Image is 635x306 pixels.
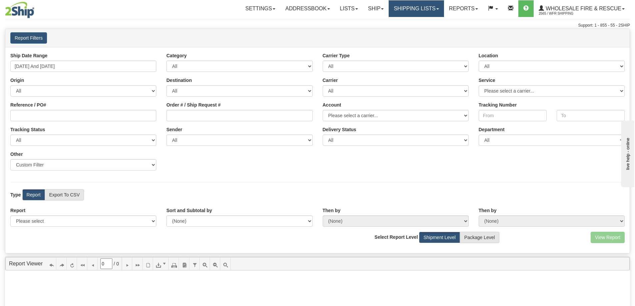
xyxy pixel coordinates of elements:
label: Shipment Level [419,232,460,243]
label: Select Report Level [375,234,418,240]
button: Report Filters [10,32,47,44]
label: Sender [166,126,182,133]
iframe: chat widget [620,119,634,187]
a: Settings [240,0,280,17]
label: Carrier Type [323,52,350,59]
label: Destination [166,77,192,84]
label: Reference / PO# [10,102,46,108]
label: Origin [10,77,24,84]
label: Location [479,52,498,59]
label: Report [22,189,45,200]
span: 0 [116,260,119,267]
label: Department [479,126,505,133]
button: View Report [591,232,625,243]
label: Order # / Ship Request # [166,102,221,108]
label: Account [323,102,341,108]
a: Shipping lists [389,0,444,17]
label: Type [10,191,21,198]
a: Ship [363,0,389,17]
span: 2565 / WFR Shipping [539,10,589,17]
label: Please ensure data set in report has been RECENTLY tracked from your Shipment History [323,126,356,133]
a: Report Viewer [9,261,43,266]
label: Carrier [323,77,338,84]
label: Tracking Number [479,102,517,108]
label: Package Level [460,232,499,243]
a: Lists [335,0,363,17]
label: Sort and Subtotal by [166,207,212,214]
a: Reports [444,0,483,17]
a: WHOLESALE FIRE & RESCUE 2565 / WFR Shipping [534,0,630,17]
input: To [557,110,625,121]
label: Ship Date Range [10,52,47,59]
span: / [114,260,115,267]
label: Export To CSV [45,189,84,200]
label: Tracking Status [10,126,45,133]
input: From [479,110,547,121]
div: live help - online [5,6,62,11]
label: Service [479,77,495,84]
label: Other [10,151,23,157]
label: Then by [323,207,341,214]
label: Category [166,52,187,59]
select: Please ensure data set in report has been RECENTLY tracked from your Shipment History [323,135,469,146]
a: Addressbook [280,0,335,17]
img: logo2565.jpg [5,2,34,18]
label: Report [10,207,25,214]
div: Support: 1 - 855 - 55 - 2SHIP [5,23,630,28]
label: Then by [479,207,497,214]
span: WHOLESALE FIRE & RESCUE [544,6,621,11]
